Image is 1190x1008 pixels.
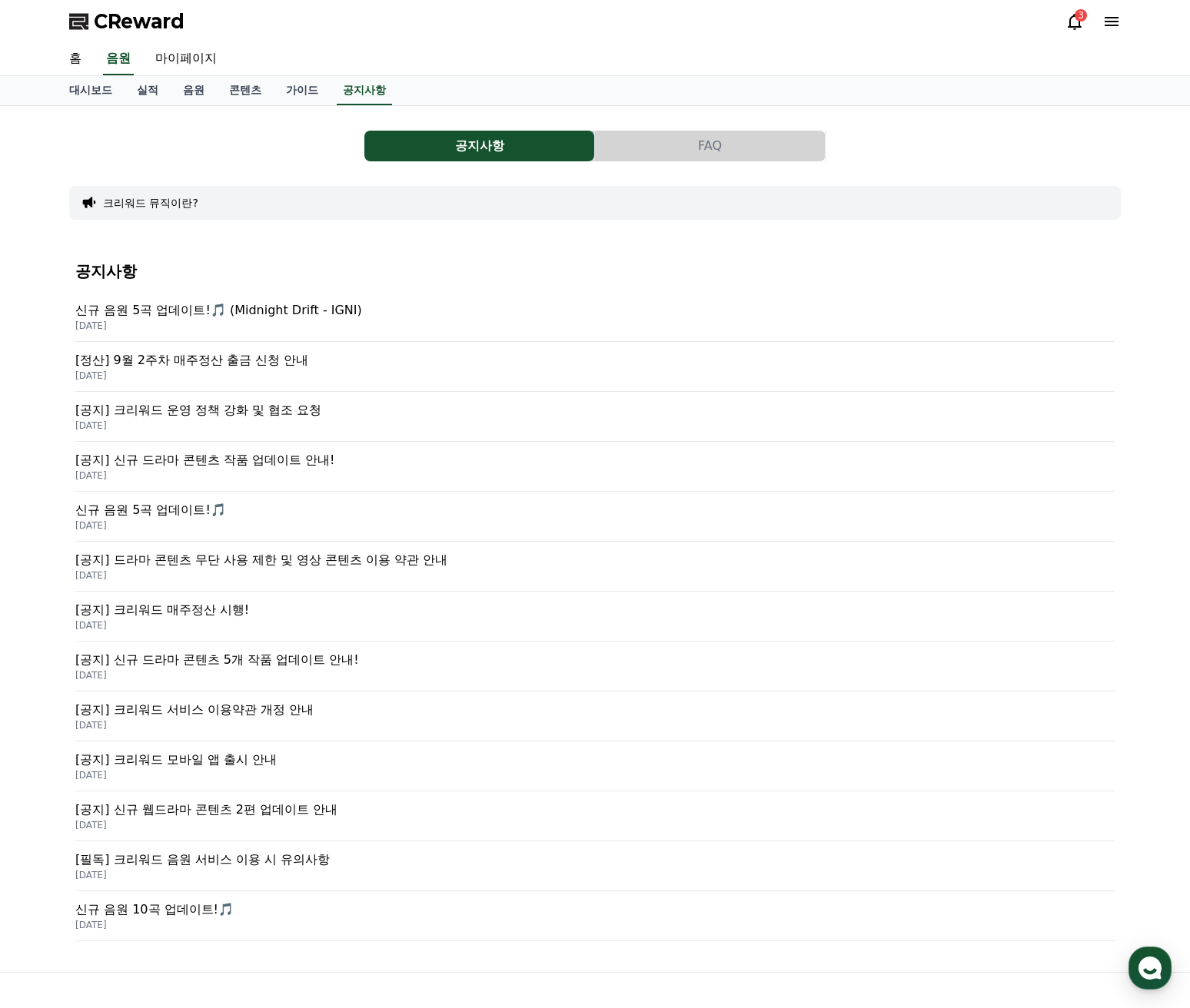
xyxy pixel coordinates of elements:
[103,43,134,75] a: 음원
[75,351,1115,370] p: [정산] 9월 2주차 매주정산 출금 신청 안내
[75,691,1115,741] a: [공지] 크리워드 서비스 이용약관 개정 안내 [DATE]
[75,469,1115,482] p: [DATE]
[75,751,1115,769] p: [공지] 크리워드 모바일 앱 출시 안내
[364,131,594,161] button: 공지사항
[75,301,1115,320] p: 신규 음원 5곡 업데이트!🎵 (Midnight Drift - IGNI)
[75,492,1115,542] a: 신규 음원 5곡 업데이트!🎵 [DATE]
[75,819,1115,831] p: [DATE]
[75,841,1115,891] a: [필독] 크리워드 음원 서비스 이용 시 유의사항 [DATE]
[75,370,1115,382] p: [DATE]
[75,619,1115,632] p: [DATE]
[75,601,1115,619] p: [공지] 크리워드 매주정산 시행!
[75,919,1115,931] p: [DATE]
[75,542,1115,592] a: [공지] 드라마 콘텐츠 무단 사용 제한 및 영상 콘텐츠 이용 약관 안내 [DATE]
[595,131,826,161] a: FAQ
[75,592,1115,642] a: [공지] 크리워드 매주정산 시행! [DATE]
[171,76,217,105] a: 음원
[75,569,1115,582] p: [DATE]
[75,651,1115,669] p: [공지] 신규 드라마 콘텐츠 5개 작품 업데이트 안내!
[274,76,331,105] a: 가이드
[75,442,1115,492] a: [공지] 신규 드라마 콘텐츠 작품 업데이트 안내! [DATE]
[337,76,392,105] a: 공지사항
[75,719,1115,731] p: [DATE]
[75,769,1115,781] p: [DATE]
[103,195,198,211] button: 크리워드 뮤직이란?
[57,76,125,105] a: 대시보드
[75,669,1115,681] p: [DATE]
[75,701,1115,719] p: [공지] 크리워드 서비스 이용약관 개정 안내
[75,900,1115,919] p: 신규 음원 10곡 업데이트!🎵
[75,741,1115,791] a: [공지] 크리워드 모바일 앱 출시 안내 [DATE]
[75,642,1115,691] a: [공지] 신규 드라마 콘텐츠 5개 작품 업데이트 안내! [DATE]
[75,501,1115,519] p: 신규 음원 5곡 업데이트!🎵
[57,43,94,75] a: 홈
[75,850,1115,869] p: [필독] 크리워드 음원 서비스 이용 시 유의사항
[75,320,1115,332] p: [DATE]
[217,76,274,105] a: 콘텐츠
[75,342,1115,392] a: [정산] 9월 2주차 매주정산 출금 신청 안내 [DATE]
[94,9,184,34] span: CReward
[125,76,171,105] a: 실적
[75,451,1115,469] p: [공지] 신규 드라마 콘텐츠 작품 업데이트 안내!
[1075,9,1087,22] div: 3
[75,551,1115,569] p: [공지] 드라마 콘텐츠 무단 사용 제한 및 영상 콘텐츠 이용 약관 안내
[75,292,1115,342] a: 신규 음원 5곡 업데이트!🎵 (Midnight Drift - IGNI) [DATE]
[75,263,1115,280] h4: 공지사항
[75,869,1115,881] p: [DATE]
[1065,12,1084,31] a: 3
[75,392,1115,442] a: [공지] 크리워드 운영 정책 강화 및 협조 요청 [DATE]
[75,891,1115,941] a: 신규 음원 10곡 업데이트!🎵 [DATE]
[69,9,184,34] a: CReward
[595,131,825,161] button: FAQ
[364,131,595,161] a: 공지사항
[75,519,1115,532] p: [DATE]
[75,401,1115,419] p: [공지] 크리워드 운영 정책 강화 및 협조 요청
[75,419,1115,432] p: [DATE]
[75,801,1115,819] p: [공지] 신규 웹드라마 콘텐츠 2편 업데이트 안내
[143,43,229,75] a: 마이페이지
[75,791,1115,841] a: [공지] 신규 웹드라마 콘텐츠 2편 업데이트 안내 [DATE]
